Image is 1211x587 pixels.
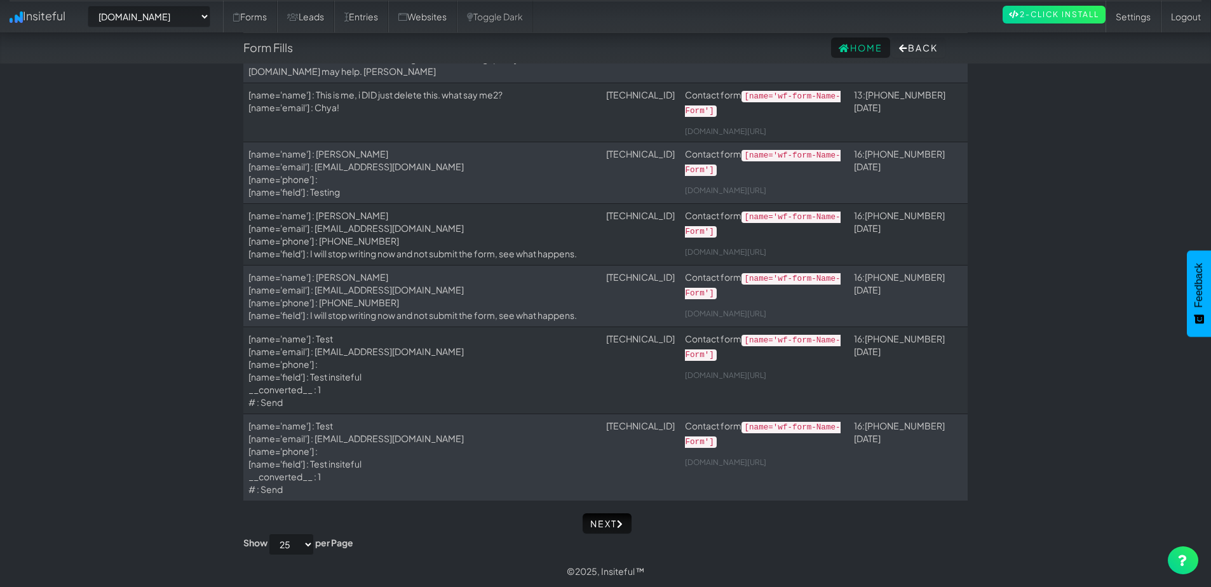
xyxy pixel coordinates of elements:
[10,11,23,23] img: icon.png
[243,265,601,327] td: [name='name'] : [PERSON_NAME] [name='email'] : [EMAIL_ADDRESS][DOMAIN_NAME] [name='phone'] : [PHO...
[685,370,766,380] a: [DOMAIN_NAME][URL]
[685,419,843,449] p: Contact form
[606,333,675,344] a: [TECHNICAL_ID]
[849,142,968,203] td: 16:[PHONE_NUMBER][DATE]
[334,1,388,32] a: Entries
[685,91,840,117] code: [name='wf-form-Name-Form']
[1003,6,1106,24] a: 2-Click Install
[243,327,601,414] td: [name='name'] : Test [name='email'] : [EMAIL_ADDRESS][DOMAIN_NAME] [name='phone'] : [name='field'...
[606,420,675,431] a: [TECHNICAL_ID]
[685,150,840,176] code: [name='wf-form-Name-Form']
[685,147,843,177] p: Contact form
[1161,1,1211,32] a: Logout
[243,142,601,203] td: [name='name'] : [PERSON_NAME] [name='email'] : [EMAIL_ADDRESS][DOMAIN_NAME] [name='phone'] : [nam...
[606,210,675,221] a: [TECHNICAL_ID]
[1193,263,1205,307] span: Feedback
[849,265,968,327] td: 16:[PHONE_NUMBER][DATE]
[685,332,843,361] p: Contact form
[583,513,632,534] a: Next
[1106,1,1161,32] a: Settings
[606,89,675,100] a: [TECHNICAL_ID]
[243,414,601,501] td: [name='name'] : Test [name='email'] : [EMAIL_ADDRESS][DOMAIN_NAME] [name='phone'] : [name='field'...
[685,88,843,118] p: Contact form
[849,203,968,265] td: 16:[PHONE_NUMBER][DATE]
[831,37,890,58] a: Home
[685,126,766,136] a: [DOMAIN_NAME][URL]
[685,273,840,299] code: [name='wf-form-Name-Form']
[223,1,277,32] a: Forms
[685,422,840,448] code: [name='wf-form-Name-Form']
[1187,250,1211,337] button: Feedback - Show survey
[849,327,968,414] td: 16:[PHONE_NUMBER][DATE]
[685,186,766,195] a: [DOMAIN_NAME][URL]
[606,148,675,159] a: [TECHNICAL_ID]
[685,335,840,361] code: [name='wf-form-Name-Form']
[685,209,843,238] p: Contact form
[315,536,353,549] label: per Page
[685,309,766,318] a: [DOMAIN_NAME][URL]
[243,536,267,549] label: Show
[849,414,968,501] td: 16:[PHONE_NUMBER][DATE]
[849,83,968,142] td: 13:[PHONE_NUMBER][DATE]
[388,1,457,32] a: Websites
[457,1,533,32] a: Toggle Dark
[685,457,766,467] a: [DOMAIN_NAME][URL]
[685,247,766,257] a: [DOMAIN_NAME][URL]
[606,271,675,283] a: [TECHNICAL_ID]
[277,1,334,32] a: Leads
[243,203,601,265] td: [name='name'] : [PERSON_NAME] [name='email'] : [EMAIL_ADDRESS][DOMAIN_NAME] [name='phone'] : [PHO...
[243,41,293,54] h4: Form Fills
[685,271,843,300] p: Contact form
[891,37,945,58] button: Back
[685,212,840,238] code: [name='wf-form-Name-Form']
[243,83,601,142] td: [name='name'] : This is me, i DID just delete this. what say me2? [name='email'] : Chya!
